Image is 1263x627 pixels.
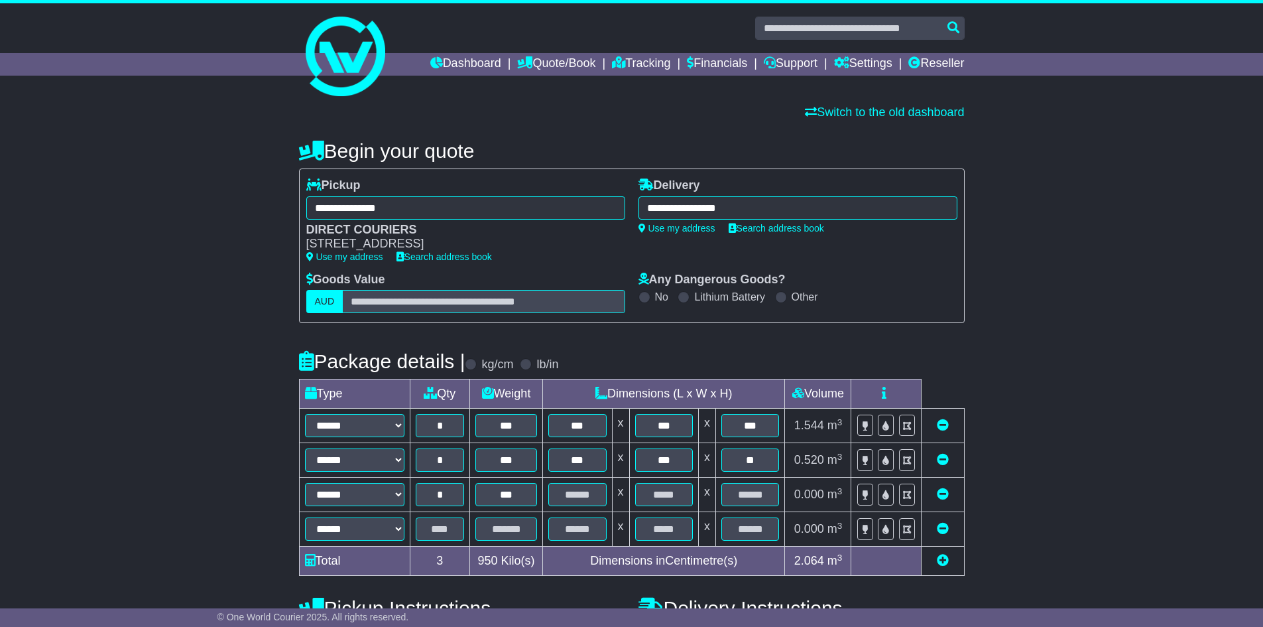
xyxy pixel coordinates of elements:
[306,251,383,262] a: Use my address
[698,443,715,478] td: x
[837,521,843,531] sup: 3
[430,53,501,76] a: Dashboard
[638,178,700,193] label: Delivery
[698,409,715,443] td: x
[478,554,498,567] span: 950
[837,417,843,427] sup: 3
[805,105,964,119] a: Switch to the old dashboard
[698,512,715,547] td: x
[306,273,385,287] label: Goods Value
[794,522,824,535] span: 0.000
[306,237,612,251] div: [STREET_ADDRESS]
[396,251,492,262] a: Search address book
[536,358,558,372] label: lb/in
[792,291,818,303] label: Other
[481,358,513,372] label: kg/cm
[655,291,668,303] label: No
[612,478,629,512] td: x
[937,522,949,535] a: Remove this item
[827,488,843,501] span: m
[937,453,949,466] a: Remove this item
[299,547,410,576] td: Total
[837,486,843,496] sup: 3
[217,612,409,622] span: © One World Courier 2025. All rights reserved.
[299,140,965,162] h4: Begin your quote
[827,453,843,466] span: m
[612,409,629,443] td: x
[410,380,470,409] td: Qty
[785,380,851,409] td: Volume
[837,452,843,462] sup: 3
[299,380,410,409] td: Type
[937,554,949,567] a: Add new item
[612,53,670,76] a: Tracking
[543,547,785,576] td: Dimensions in Centimetre(s)
[638,597,965,619] h4: Delivery Instructions
[834,53,892,76] a: Settings
[827,522,843,535] span: m
[470,547,543,576] td: Kilo(s)
[794,554,824,567] span: 2.064
[543,380,785,409] td: Dimensions (L x W x H)
[908,53,964,76] a: Reseller
[837,553,843,563] sup: 3
[517,53,595,76] a: Quote/Book
[470,380,543,409] td: Weight
[794,453,824,466] span: 0.520
[794,488,824,501] span: 0.000
[612,443,629,478] td: x
[299,350,465,372] h4: Package details |
[638,273,786,287] label: Any Dangerous Goods?
[794,419,824,432] span: 1.544
[937,488,949,501] a: Remove this item
[306,290,343,313] label: AUD
[729,223,824,234] a: Search address book
[638,223,715,234] a: Use my address
[694,291,765,303] label: Lithium Battery
[764,53,817,76] a: Support
[299,597,625,619] h4: Pickup Instructions
[306,223,612,238] div: DIRECT COURIERS
[612,512,629,547] td: x
[306,178,361,193] label: Pickup
[827,554,843,567] span: m
[410,547,470,576] td: 3
[827,419,843,432] span: m
[687,53,747,76] a: Financials
[937,419,949,432] a: Remove this item
[698,478,715,512] td: x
